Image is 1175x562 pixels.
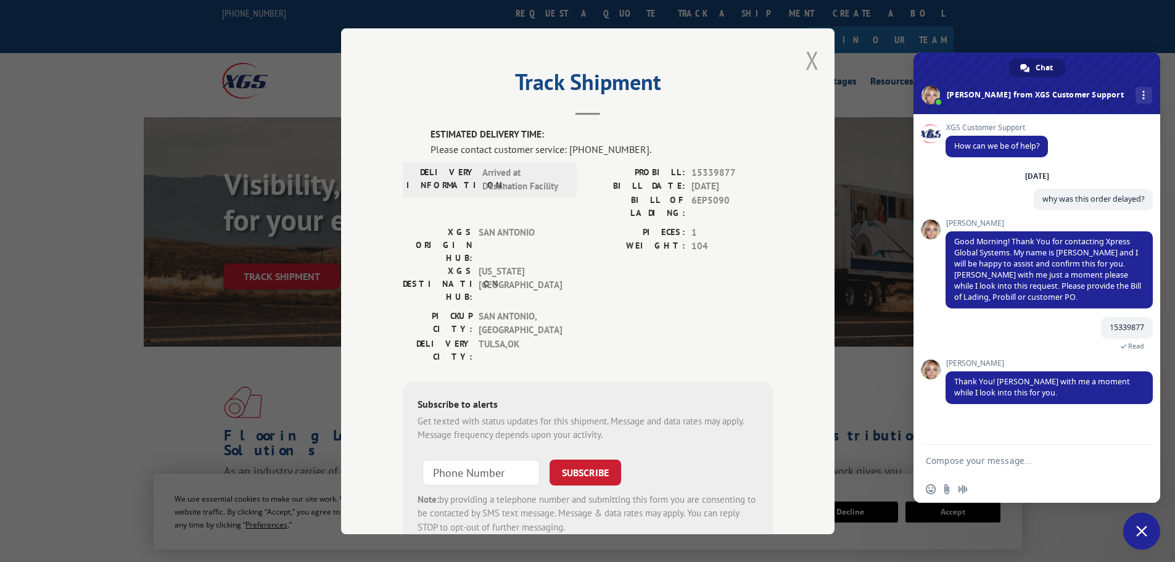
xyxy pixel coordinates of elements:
span: TULSA , OK [479,337,562,363]
span: 104 [691,239,773,254]
span: why was this order delayed? [1042,194,1144,204]
label: PIECES: [588,225,685,239]
textarea: Compose your message... [926,455,1121,466]
div: More channels [1136,87,1152,104]
label: XGS DESTINATION HUB: [403,264,472,303]
div: Close chat [1123,513,1160,550]
span: How can we be of help? [954,141,1039,151]
label: BILL DATE: [588,180,685,194]
span: Audio message [958,484,968,494]
span: [US_STATE][GEOGRAPHIC_DATA] [479,264,562,303]
span: [DATE] [691,180,773,194]
label: WEIGHT: [588,239,685,254]
input: Phone Number [423,459,540,485]
span: Chat [1036,59,1053,77]
h2: Track Shipment [403,73,773,97]
span: Good Morning! Thank You for contacting Xpress Global Systems. My name is [PERSON_NAME] and I will... [954,236,1141,302]
span: [PERSON_NAME] [946,359,1153,368]
span: Read [1128,342,1144,350]
span: XGS Customer Support [946,123,1048,132]
span: Arrived at Destination Facility [482,165,566,193]
label: DELIVERY CITY: [403,337,472,363]
strong: Note: [418,493,439,505]
span: 6EP5090 [691,193,773,219]
span: 15339877 [691,165,773,180]
span: SAN ANTONIO [479,225,562,264]
div: Subscribe to alerts [418,396,758,414]
span: Thank You! [PERSON_NAME] with me a moment while I look into this for you. [954,376,1130,398]
label: XGS ORIGIN HUB: [403,225,472,264]
div: by providing a telephone number and submitting this form you are consenting to be contacted by SM... [418,492,758,534]
div: Please contact customer service: [PHONE_NUMBER]. [431,141,773,156]
label: ESTIMATED DELIVERY TIME: [431,128,773,142]
span: Send a file [942,484,952,494]
span: 1 [691,225,773,239]
button: Close modal [806,44,819,76]
span: Insert an emoji [926,484,936,494]
div: Chat [1009,59,1065,77]
div: [DATE] [1025,173,1049,180]
label: BILL OF LADING: [588,193,685,219]
label: DELIVERY INFORMATION: [406,165,476,193]
span: 15339877 [1110,322,1144,333]
button: SUBSCRIBE [550,459,621,485]
label: PICKUP CITY: [403,309,472,337]
label: PROBILL: [588,165,685,180]
span: [PERSON_NAME] [946,219,1153,228]
div: Get texted with status updates for this shipment. Message and data rates may apply. Message frequ... [418,414,758,442]
span: SAN ANTONIO , [GEOGRAPHIC_DATA] [479,309,562,337]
